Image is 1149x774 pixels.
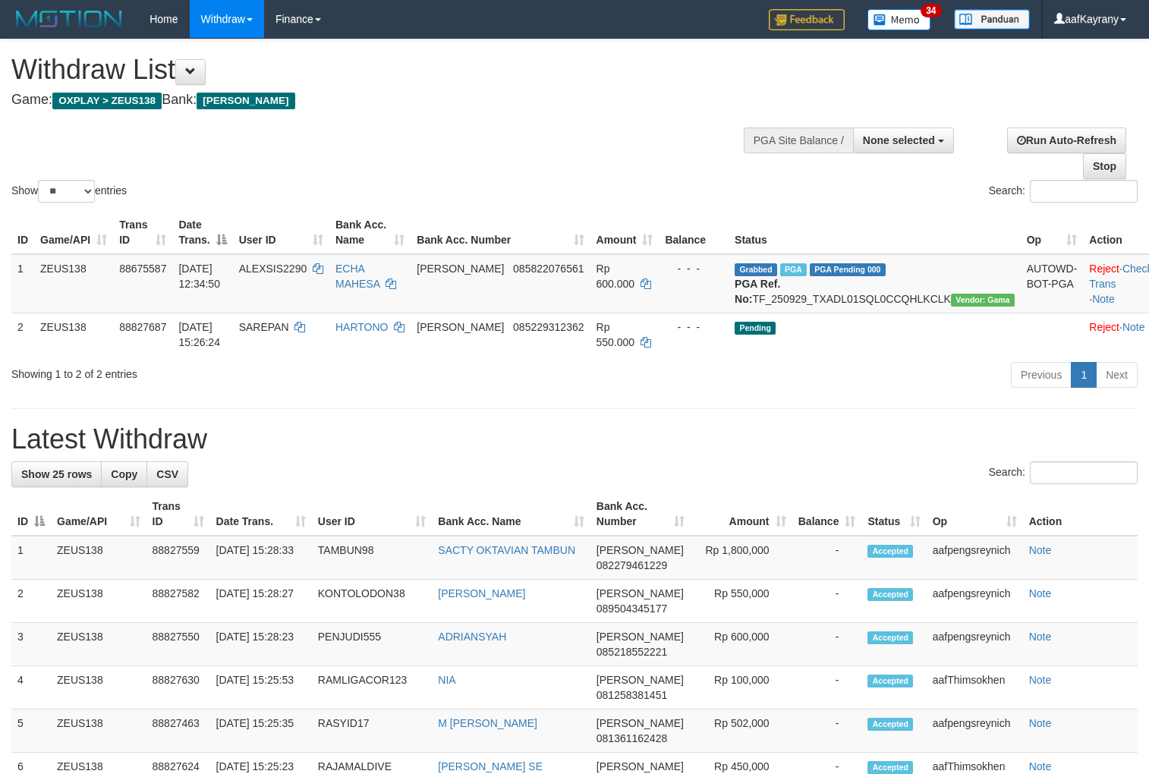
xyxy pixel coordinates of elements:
th: Bank Acc. Number: activate to sort column ascending [590,492,691,536]
span: Accepted [867,631,913,644]
td: ZEUS138 [51,709,146,753]
td: ZEUS138 [51,623,146,666]
a: 1 [1071,362,1097,388]
th: Game/API: activate to sort column ascending [34,211,113,254]
span: [PERSON_NAME] [197,93,294,109]
td: [DATE] 15:25:53 [210,666,312,709]
th: Amount: activate to sort column ascending [691,492,792,536]
span: Copy 081361162428 to clipboard [597,732,667,744]
td: ZEUS138 [34,254,113,313]
td: ZEUS138 [51,666,146,709]
span: Copy [111,468,137,480]
td: Rp 600,000 [691,623,792,666]
td: 88827559 [146,536,210,580]
th: Bank Acc. Number: activate to sort column ascending [411,211,590,254]
td: aafpengsreynich [927,623,1023,666]
th: Op: activate to sort column ascending [927,492,1023,536]
a: CSV [146,461,188,487]
h1: Latest Withdraw [11,424,1138,455]
a: Note [1122,321,1145,333]
label: Search: [989,180,1138,203]
a: ECHA MAHESA [335,263,379,290]
td: RASYID17 [312,709,433,753]
span: Copy 085229312362 to clipboard [513,321,584,333]
div: - - - [665,319,722,335]
span: 88675587 [119,263,166,275]
span: Copy 085822076561 to clipboard [513,263,584,275]
span: Accepted [867,761,913,774]
th: User ID: activate to sort column ascending [312,492,433,536]
span: [DATE] 15:26:24 [178,321,220,348]
td: KONTOLODON38 [312,580,433,623]
span: Pending [735,322,776,335]
span: OXPLAY > ZEUS138 [52,93,162,109]
span: PGA Pending [810,263,886,276]
th: Bank Acc. Name: activate to sort column ascending [432,492,590,536]
th: Date Trans.: activate to sort column ascending [210,492,312,536]
a: Note [1029,631,1052,643]
select: Showentries [38,180,95,203]
span: Accepted [867,588,913,601]
span: None selected [863,134,935,146]
th: Game/API: activate to sort column ascending [51,492,146,536]
span: Marked by aafpengsreynich [780,263,807,276]
th: Balance [659,211,729,254]
td: Rp 550,000 [691,580,792,623]
span: 34 [921,4,941,17]
img: MOTION_logo.png [11,8,127,30]
td: aafThimsokhen [927,666,1023,709]
td: 4 [11,666,51,709]
span: [PERSON_NAME] [417,263,504,275]
a: Note [1092,293,1115,305]
a: [PERSON_NAME] [438,587,525,599]
div: PGA Site Balance / [744,127,853,153]
b: PGA Ref. No: [735,278,780,305]
th: Status: activate to sort column ascending [861,492,926,536]
td: TF_250929_TXADL01SQL0CCQHLKCLK [729,254,1021,313]
a: Show 25 rows [11,461,102,487]
td: [DATE] 15:28:27 [210,580,312,623]
a: Previous [1011,362,1072,388]
th: Bank Acc. Name: activate to sort column ascending [329,211,411,254]
span: 88827687 [119,321,166,333]
a: M [PERSON_NAME] [438,717,537,729]
input: Search: [1030,180,1138,203]
a: HARTONO [335,321,389,333]
span: SAREPAN [239,321,289,333]
div: - - - [665,261,722,276]
a: [PERSON_NAME] SE [438,760,543,772]
td: - [792,709,862,753]
a: Reject [1089,321,1119,333]
td: - [792,580,862,623]
input: Search: [1030,461,1138,484]
a: Note [1029,674,1052,686]
span: Copy 082279461229 to clipboard [597,559,667,571]
a: Stop [1083,153,1126,179]
img: Feedback.jpg [769,9,845,30]
th: Op: activate to sort column ascending [1021,211,1084,254]
td: [DATE] 15:28:23 [210,623,312,666]
span: Vendor URL: https://trx31.1velocity.biz [951,294,1015,307]
td: 2 [11,313,34,356]
td: 88827463 [146,709,210,753]
a: Note [1029,760,1052,772]
a: Reject [1089,263,1119,275]
td: aafpengsreynich [927,536,1023,580]
td: [DATE] 15:28:33 [210,536,312,580]
span: [PERSON_NAME] [597,674,684,686]
td: 88827630 [146,666,210,709]
span: [PERSON_NAME] [597,717,684,729]
th: ID: activate to sort column descending [11,492,51,536]
img: Button%20Memo.svg [867,9,931,30]
span: Copy 085218552221 to clipboard [597,646,667,658]
td: aafpengsreynich [927,709,1023,753]
span: Accepted [867,675,913,687]
span: [DATE] 12:34:50 [178,263,220,290]
td: ZEUS138 [34,313,113,356]
span: Rp 550.000 [597,321,635,348]
td: 2 [11,580,51,623]
span: Show 25 rows [21,468,92,480]
td: PENJUDI555 [312,623,433,666]
td: ZEUS138 [51,580,146,623]
a: Next [1096,362,1138,388]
